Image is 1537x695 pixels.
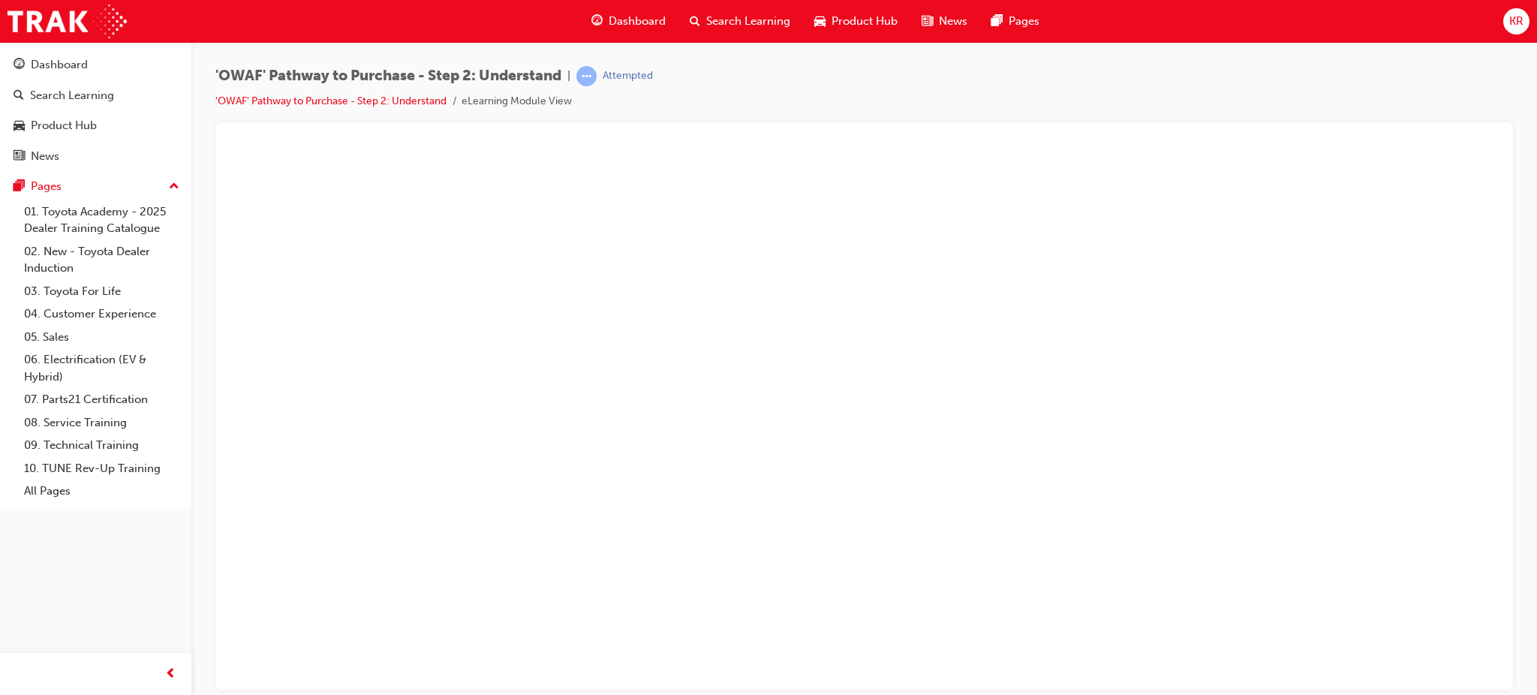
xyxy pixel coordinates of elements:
[14,180,25,194] span: pages-icon
[31,178,62,195] div: Pages
[6,143,185,170] a: News
[591,12,603,31] span: guage-icon
[1509,13,1523,30] span: KR
[215,68,561,85] span: 'OWAF' Pathway to Purchase - Step 2: Understand
[979,6,1051,37] a: pages-iconPages
[18,434,185,457] a: 09. Technical Training
[567,68,570,85] span: |
[14,59,25,72] span: guage-icon
[603,69,653,83] div: Attempted
[939,13,967,30] span: News
[14,150,25,164] span: news-icon
[18,411,185,435] a: 08. Service Training
[31,56,88,74] div: Dashboard
[922,12,933,31] span: news-icon
[31,148,59,165] div: News
[1009,13,1039,30] span: Pages
[165,665,176,684] span: prev-icon
[14,119,25,133] span: car-icon
[706,13,790,30] span: Search Learning
[18,302,185,326] a: 04. Customer Experience
[169,177,179,197] span: up-icon
[18,326,185,349] a: 05. Sales
[18,280,185,303] a: 03. Toyota For Life
[6,173,185,200] button: Pages
[802,6,910,37] a: car-iconProduct Hub
[31,117,97,134] div: Product Hub
[609,13,666,30] span: Dashboard
[18,348,185,388] a: 06. Electrification (EV & Hybrid)
[6,48,185,173] button: DashboardSearch LearningProduct HubNews
[991,12,1003,31] span: pages-icon
[462,93,572,110] li: eLearning Module View
[814,12,826,31] span: car-icon
[576,66,597,86] span: learningRecordVerb_ATTEMPT-icon
[6,82,185,110] a: Search Learning
[18,480,185,503] a: All Pages
[690,12,700,31] span: search-icon
[30,87,114,104] div: Search Learning
[1503,8,1529,35] button: KR
[18,388,185,411] a: 07. Parts21 Certification
[579,6,678,37] a: guage-iconDashboard
[18,240,185,280] a: 02. New - Toyota Dealer Induction
[910,6,979,37] a: news-iconNews
[18,200,185,240] a: 01. Toyota Academy - 2025 Dealer Training Catalogue
[8,5,127,38] img: Trak
[215,95,447,107] a: 'OWAF' Pathway to Purchase - Step 2: Understand
[6,112,185,140] a: Product Hub
[14,89,24,103] span: search-icon
[678,6,802,37] a: search-iconSearch Learning
[18,457,185,480] a: 10. TUNE Rev-Up Training
[832,13,898,30] span: Product Hub
[6,51,185,79] a: Dashboard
